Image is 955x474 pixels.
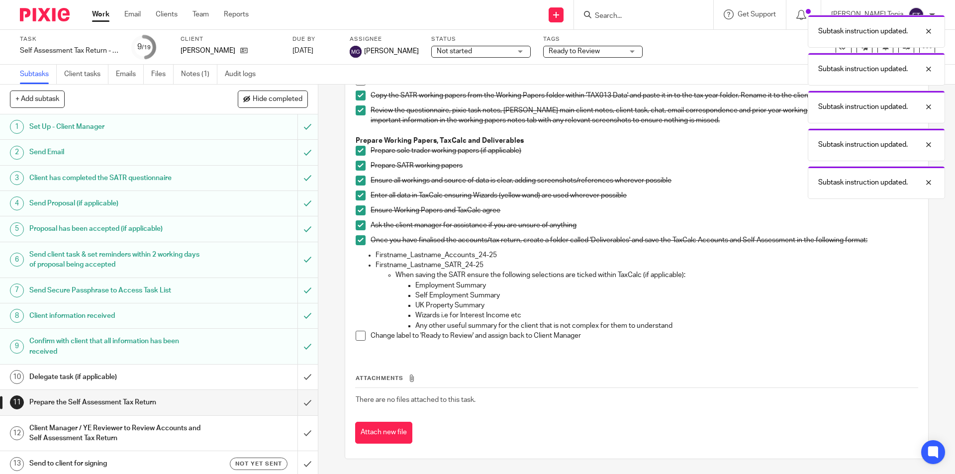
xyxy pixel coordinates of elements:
[64,65,108,84] a: Client tasks
[20,46,119,56] div: Self Assessment Tax Return - 2024-2025
[10,284,24,297] div: 7
[137,41,151,53] div: 9
[371,190,917,200] p: Enter all data in TaxCalc ensuring Wizards (yellow wand) are used wherever possible
[818,102,908,112] p: Subtask instruction updated.
[10,253,24,267] div: 6
[10,196,24,210] div: 4
[371,176,917,186] p: Ensure all workings and source of data is clear, adding screenshots/references wherever possible
[20,8,70,21] img: Pixie
[371,161,917,171] p: Prepare SATR working papers
[437,48,472,55] span: Not started
[356,137,524,144] strong: Prepare Working Papers, TaxCalc and Deliverables
[29,221,201,236] h1: Proposal has been accepted (if applicable)
[371,205,917,215] p: Ensure Working Papers and TaxCalc agree
[142,45,151,50] small: /19
[29,456,201,471] h1: Send to client for signing
[29,421,201,446] h1: Client Manager / YE Reviewer to Review Accounts and Self Assessment Tax Return
[116,65,144,84] a: Emails
[124,9,141,19] a: Email
[350,35,419,43] label: Assignee
[818,178,908,188] p: Subtask instruction updated.
[20,65,57,84] a: Subtasks
[415,321,917,331] p: Any other useful summary for the client that is not complex for them to understand
[415,300,917,310] p: UK Property Summary
[371,220,917,230] p: Ask the client manager for assistance if you are unsure of anything
[395,270,917,280] p: When saving the SATR ensure the following selections are ticked within TaxCalc (if applicable):
[818,26,908,36] p: Subtask instruction updated.
[10,426,24,440] div: 12
[292,35,337,43] label: Due by
[225,65,263,84] a: Audit logs
[356,396,476,403] span: There are no files attached to this task.
[151,65,174,84] a: Files
[371,331,917,341] p: Change label to 'Ready to Review' and assign back to Client Manager
[415,290,917,300] p: Self Employment Summary
[415,310,917,320] p: Wizards i.e for Interest Income etc
[10,309,24,323] div: 8
[29,308,201,323] h1: Client information received
[253,95,302,103] span: Hide completed
[29,283,201,298] h1: Send Secure Passphrase to Access Task List
[371,91,917,100] p: Copy the SATR working papers from the Working Papers folder within 'TAX013 Data' and paste it in ...
[371,105,917,126] p: Review the questionnaire, pixie task notes, [PERSON_NAME] main client notes, client task, chat, e...
[29,171,201,186] h1: Client has completed the SATR questionnaire
[10,120,24,134] div: 1
[10,91,65,107] button: + Add subtask
[376,250,917,260] p: Firstname_Lastname_Accounts_24-25
[92,9,109,19] a: Work
[10,340,24,354] div: 9
[235,460,282,468] span: Not yet sent
[29,145,201,160] h1: Send Email
[181,35,280,43] label: Client
[29,119,201,134] h1: Set Up - Client Manager
[431,35,531,43] label: Status
[415,281,917,290] p: Employment Summary
[355,422,412,444] button: Attach new file
[29,334,201,359] h1: Confirm with client that all information has been received
[10,222,24,236] div: 5
[238,91,308,107] button: Hide completed
[29,247,201,273] h1: Send client task & set reminders within 2 working days of proposal being accepted
[10,370,24,384] div: 10
[10,146,24,160] div: 2
[376,260,917,270] p: Firstname_Lastname_SATR_24-25
[181,65,217,84] a: Notes (1)
[292,47,313,54] span: [DATE]
[371,146,917,156] p: Prepare sole trader working papers (if applicable)
[356,376,403,381] span: Attachments
[156,9,178,19] a: Clients
[818,140,908,150] p: Subtask instruction updated.
[908,7,924,23] img: svg%3E
[10,457,24,471] div: 13
[29,370,201,384] h1: Delegate task (if applicable)
[20,35,119,43] label: Task
[181,46,235,56] p: [PERSON_NAME]
[29,395,201,410] h1: Prepare the Self Assessment Tax Return
[29,196,201,211] h1: Send Proposal (if applicable)
[20,46,119,56] div: Self Assessment Tax Return - [DATE]-[DATE]
[818,64,908,74] p: Subtask instruction updated.
[350,46,362,58] img: svg%3E
[371,235,917,245] p: Once you have finalised the accounts/tax return, create a folder called 'Deliverables' and save t...
[10,171,24,185] div: 3
[10,395,24,409] div: 11
[364,46,419,56] span: [PERSON_NAME]
[224,9,249,19] a: Reports
[192,9,209,19] a: Team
